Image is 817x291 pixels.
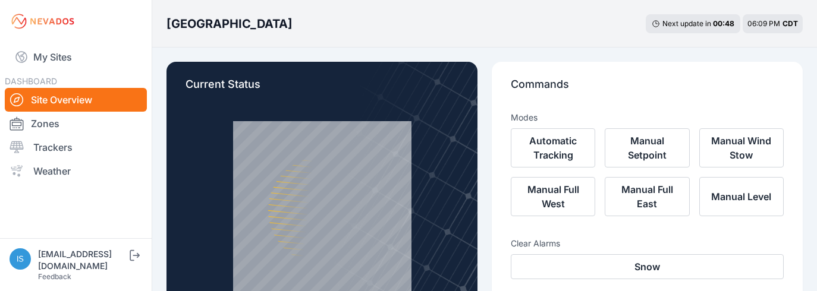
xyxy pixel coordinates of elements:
a: Trackers [5,135,147,159]
span: DASHBOARD [5,76,57,86]
span: CDT [783,19,798,28]
button: Snow [511,254,784,279]
a: Weather [5,159,147,183]
div: [EMAIL_ADDRESS][DOMAIN_NAME] [38,248,127,272]
span: 06:09 PM [747,19,780,28]
button: Manual Wind Stow [699,128,784,167]
p: Current Status [186,76,458,102]
a: My Sites [5,43,147,71]
button: Manual Full West [511,177,595,216]
img: Nevados [10,12,76,31]
h3: Modes [511,112,538,124]
nav: Breadcrumb [166,8,293,39]
button: Automatic Tracking [511,128,595,167]
h3: Clear Alarms [511,238,784,249]
button: Manual Level [699,177,784,216]
p: Commands [511,76,784,102]
a: Zones [5,112,147,135]
button: Manual Setpoint [605,128,689,167]
a: Feedback [38,272,71,281]
a: Site Overview [5,88,147,112]
div: 00 : 48 [713,19,734,29]
span: Next update in [662,19,711,28]
img: iswagart@prim.com [10,248,31,270]
h3: [GEOGRAPHIC_DATA] [166,15,293,32]
button: Manual Full East [605,177,689,216]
